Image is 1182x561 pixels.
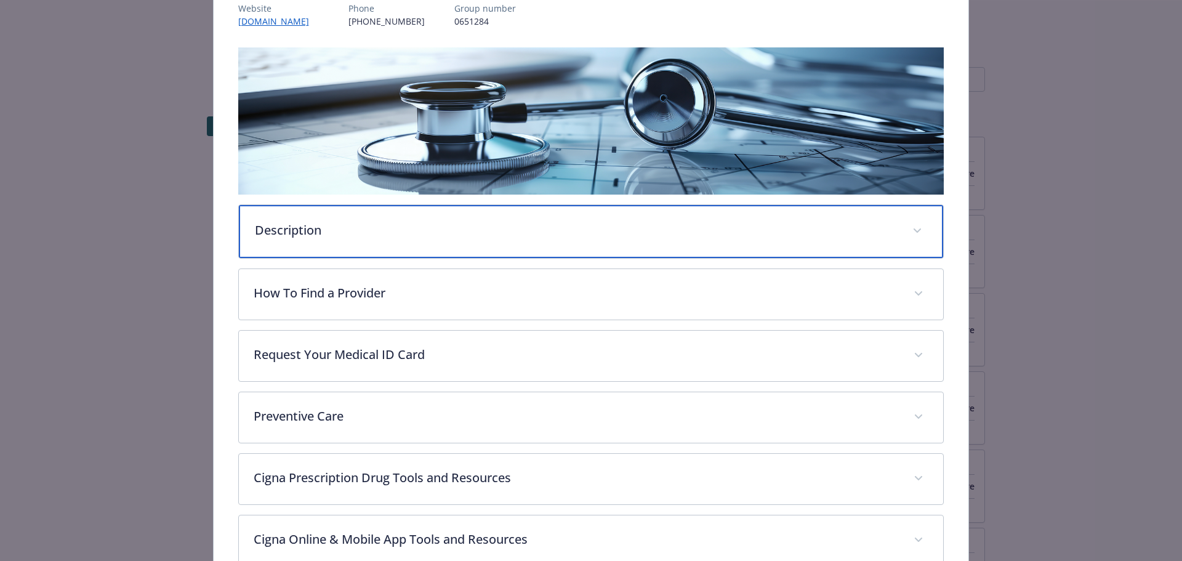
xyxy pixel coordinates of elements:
p: Cigna Online & Mobile App Tools and Resources [254,530,899,549]
p: How To Find a Provider [254,284,899,302]
p: Group number [454,2,516,15]
p: Preventive Care [254,407,899,426]
p: Website [238,2,319,15]
div: Description [239,205,944,258]
p: [PHONE_NUMBER] [348,15,425,28]
p: Description [255,221,898,240]
p: Phone [348,2,425,15]
img: banner [238,47,944,195]
div: How To Find a Provider [239,269,944,320]
p: Request Your Medical ID Card [254,345,899,364]
div: Request Your Medical ID Card [239,331,944,381]
a: [DOMAIN_NAME] [238,15,319,27]
p: Cigna Prescription Drug Tools and Resources [254,469,899,487]
p: 0651284 [454,15,516,28]
div: Preventive Care [239,392,944,443]
div: Cigna Prescription Drug Tools and Resources [239,454,944,504]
